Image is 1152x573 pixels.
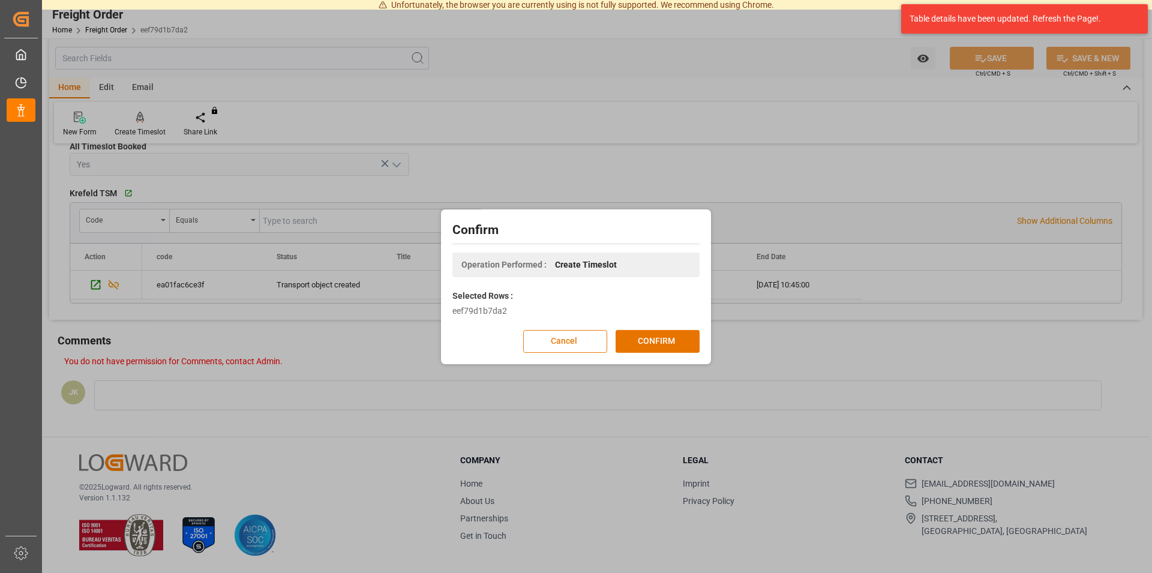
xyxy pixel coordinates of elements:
[452,305,700,317] div: eef79d1b7da2
[452,290,513,302] label: Selected Rows :
[452,221,700,240] h2: Confirm
[461,259,547,271] span: Operation Performed :
[523,330,607,353] button: Cancel
[616,330,700,353] button: CONFIRM
[910,13,1130,25] div: Table details have been updated. Refresh the Page!.
[555,259,617,271] span: Create Timeslot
